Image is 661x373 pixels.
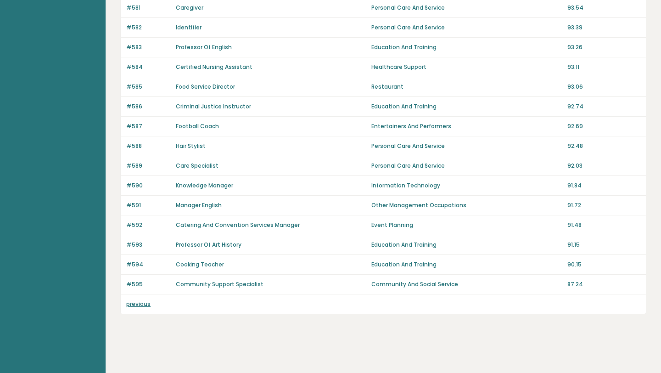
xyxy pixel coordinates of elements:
p: #593 [126,241,170,249]
p: Personal Care And Service [371,162,561,170]
p: #585 [126,83,170,91]
p: 93.06 [567,83,640,91]
p: #583 [126,43,170,51]
p: 92.69 [567,122,640,130]
p: Education And Training [371,241,561,249]
p: 93.11 [567,63,640,71]
a: previous [126,300,151,308]
a: Manager English [176,201,222,209]
a: Food Service Director [176,83,235,90]
a: Cooking Teacher [176,260,224,268]
a: Knowledge Manager [176,181,233,189]
p: Restaurant [371,83,561,91]
a: Professor Of English [176,43,232,51]
p: #591 [126,201,170,209]
p: #581 [126,4,170,12]
p: 91.48 [567,221,640,229]
a: Care Specialist [176,162,218,170]
p: 91.72 [567,201,640,209]
p: Education And Training [371,102,561,111]
p: 92.74 [567,102,640,111]
p: #582 [126,23,170,32]
p: #594 [126,260,170,269]
a: Criminal Justice Instructor [176,102,251,110]
p: Education And Training [371,43,561,51]
p: 91.15 [567,241,640,249]
p: Community And Social Service [371,280,561,288]
p: 93.26 [567,43,640,51]
p: #586 [126,102,170,111]
p: #592 [126,221,170,229]
p: 92.48 [567,142,640,150]
p: Entertainers And Performers [371,122,561,130]
p: Healthcare Support [371,63,561,71]
p: Event Planning [371,221,561,229]
p: #595 [126,280,170,288]
a: Caregiver [176,4,203,11]
p: Information Technology [371,181,561,190]
p: 93.54 [567,4,640,12]
p: #589 [126,162,170,170]
p: Other Management Occupations [371,201,561,209]
a: Identifier [176,23,202,31]
a: Football Coach [176,122,219,130]
p: 87.24 [567,280,640,288]
p: 90.15 [567,260,640,269]
a: Community Support Specialist [176,280,263,288]
p: Personal Care And Service [371,23,561,32]
p: Personal Care And Service [371,142,561,150]
p: Personal Care And Service [371,4,561,12]
p: #587 [126,122,170,130]
a: Certified Nursing Assistant [176,63,252,71]
a: Professor Of Art History [176,241,241,249]
p: Education And Training [371,260,561,269]
a: Catering And Convention Services Manager [176,221,300,229]
a: Hair Stylist [176,142,206,150]
p: 92.03 [567,162,640,170]
p: #590 [126,181,170,190]
p: 93.39 [567,23,640,32]
p: #588 [126,142,170,150]
p: #584 [126,63,170,71]
p: 91.84 [567,181,640,190]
